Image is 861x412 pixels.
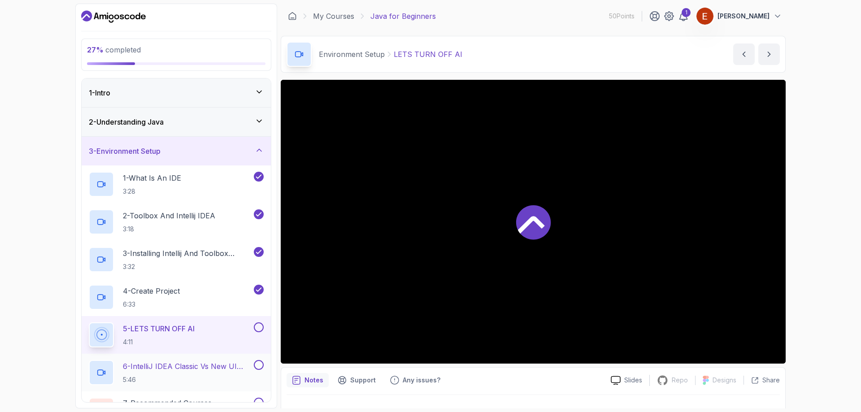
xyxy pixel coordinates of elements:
button: Share [744,376,780,385]
p: Support [350,376,376,385]
button: 3-Installing Intellij And Toolbox Configuration3:32 [89,247,264,272]
p: Notes [304,376,323,385]
p: Environment Setup [319,49,385,60]
img: user profile image [696,8,713,25]
button: 1-What Is An IDE3:28 [89,172,264,197]
p: 5:46 [123,375,252,384]
p: 3:32 [123,262,252,271]
p: Repo [672,376,688,385]
p: 3:18 [123,225,215,234]
h3: 2 - Understanding Java [89,117,164,127]
a: Dashboard [288,12,297,21]
p: LETS TURN OFF AI [394,49,462,60]
p: Any issues? [403,376,440,385]
a: Dashboard [81,9,146,24]
p: 3:28 [123,187,181,196]
button: 4-Create Project6:33 [89,285,264,310]
p: 4:11 [123,338,195,347]
a: 1 [678,11,689,22]
button: user profile image[PERSON_NAME] [696,7,782,25]
p: 6 - IntelliJ IDEA Classic Vs New UI (User Interface) [123,361,252,372]
a: My Courses [313,11,354,22]
button: 2-Toolbox And Intellij IDEA3:18 [89,209,264,234]
p: 4 - Create Project [123,286,180,296]
button: 3-Environment Setup [82,137,271,165]
button: previous content [733,43,755,65]
div: 1 [682,8,691,17]
button: Feedback button [385,373,446,387]
p: [PERSON_NAME] [717,12,770,21]
button: Support button [332,373,381,387]
p: 5 - LETS TURN OFF AI [123,323,195,334]
p: Designs [713,376,736,385]
p: 6:33 [123,300,180,309]
button: next content [758,43,780,65]
span: completed [87,45,141,54]
p: 7 - Recommended Courses [123,398,212,408]
p: Java for Beginners [370,11,436,22]
button: 1-Intro [82,78,271,107]
span: 27 % [87,45,104,54]
h3: 1 - Intro [89,87,110,98]
p: Slides [624,376,642,385]
p: 2 - Toolbox And Intellij IDEA [123,210,215,221]
button: notes button [287,373,329,387]
button: 6-IntelliJ IDEA Classic Vs New UI (User Interface)5:46 [89,360,264,385]
p: 50 Points [609,12,635,21]
p: 3 - Installing Intellij And Toolbox Configuration [123,248,252,259]
button: 5-LETS TURN OFF AI4:11 [89,322,264,347]
p: Share [762,376,780,385]
button: 2-Understanding Java [82,108,271,136]
a: Slides [604,376,649,385]
h3: 3 - Environment Setup [89,146,161,156]
p: 1 - What Is An IDE [123,173,181,183]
